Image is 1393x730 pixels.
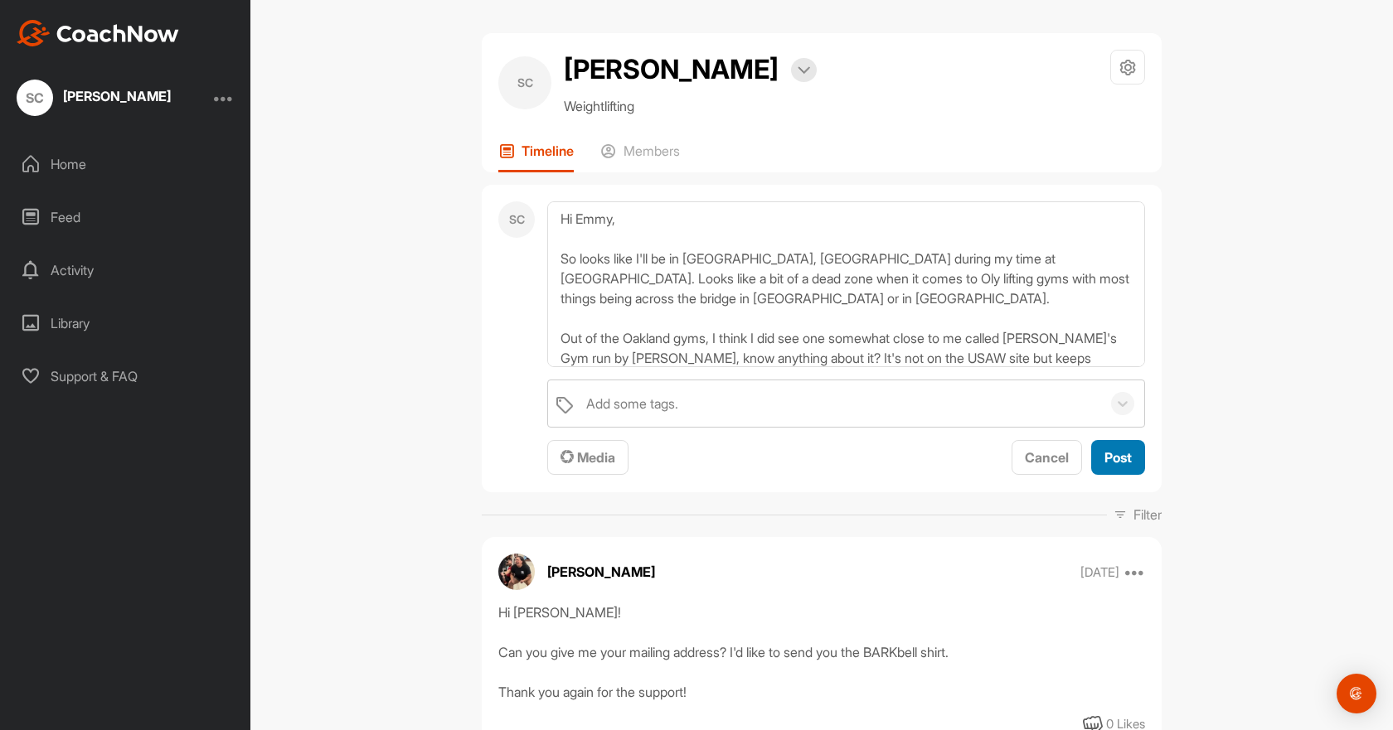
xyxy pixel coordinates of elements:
[561,449,615,466] span: Media
[1012,440,1082,476] button: Cancel
[498,602,1145,702] div: Hi [PERSON_NAME]! Can you give me your mailing address? I'd like to send you the BARKbell shirt. ...
[1133,505,1162,525] p: Filter
[9,302,243,344] div: Library
[9,249,243,291] div: Activity
[9,355,243,397] div: Support & FAQ
[564,50,779,89] h2: [PERSON_NAME]
[1080,564,1119,581] p: [DATE]
[1025,449,1069,466] span: Cancel
[9,196,243,238] div: Feed
[1337,674,1376,713] div: Open Intercom Messenger
[798,66,810,75] img: arrow-down
[498,56,551,109] div: SC
[624,143,680,159] p: Members
[498,554,535,590] img: avatar
[1091,440,1145,476] button: Post
[1104,449,1132,466] span: Post
[547,201,1145,367] textarea: Hi Emmy, So looks like I'll be in [GEOGRAPHIC_DATA], [GEOGRAPHIC_DATA] during my time at [GEOGRAP...
[522,143,574,159] p: Timeline
[9,143,243,185] div: Home
[547,562,655,582] p: [PERSON_NAME]
[63,89,171,103] div: [PERSON_NAME]
[17,20,179,46] img: CoachNow
[17,80,53,116] div: SC
[547,440,629,476] button: Media
[498,201,535,238] div: SC
[586,394,678,413] div: Add some tags.
[564,96,817,116] p: Weightlifting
